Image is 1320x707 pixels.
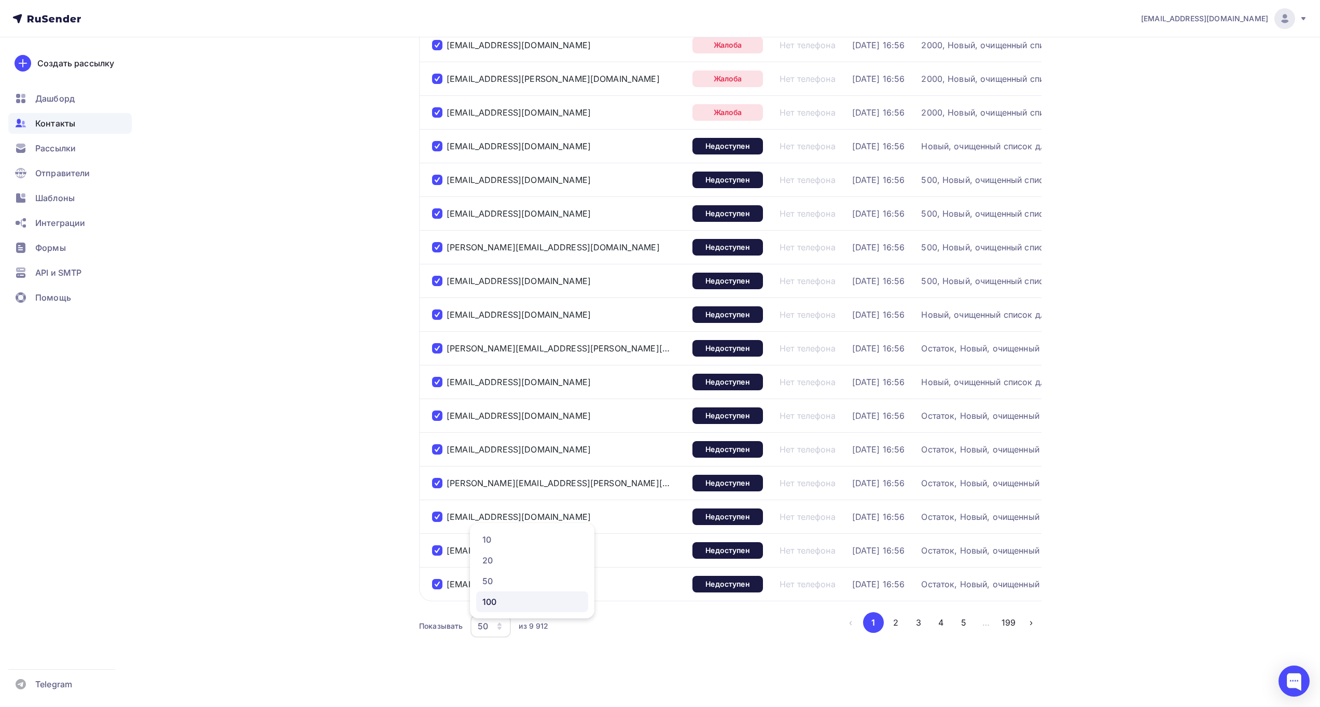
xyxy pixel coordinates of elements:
div: Жалоба [692,104,763,121]
div: Недоступен [692,340,763,357]
div: 20 [482,554,582,567]
div: [DATE] 16:56 [852,208,905,219]
a: 500, Новый, очищенный список для сверки [921,242,1102,252]
a: [EMAIL_ADDRESS][DOMAIN_NAME] [447,107,591,118]
div: 50 [482,575,582,587]
a: 2000, Новый, очищенный список для сверки [921,107,1108,118]
a: [DATE] 16:56 [852,309,905,320]
a: Недоступен [692,508,763,525]
a: Недоступен [692,239,763,256]
a: [DATE] 16:56 [852,40,905,50]
a: [DATE] 16:56 [852,478,905,488]
a: [DATE] 16:56 [852,545,905,556]
div: [EMAIL_ADDRESS][DOMAIN_NAME] [447,208,591,219]
a: Остаток, Новый, очищенный список для сверки [921,343,1120,353]
a: [EMAIL_ADDRESS][DOMAIN_NAME] [1141,8,1308,29]
a: [DATE] 16:56 [852,411,905,421]
a: Недоступен [692,576,763,592]
a: Нет телефона [780,40,836,50]
a: [DATE] 16:56 [852,141,905,151]
a: Нет телефона [780,141,836,151]
a: Остаток, Новый, очищенный список для сверки [921,478,1120,488]
a: Недоступен [692,306,763,323]
div: Остаток, Новый, очищенный список для сверки [921,411,1120,421]
a: [PERSON_NAME][EMAIL_ADDRESS][PERSON_NAME][DOMAIN_NAME] [447,478,670,488]
a: Недоступен [692,407,763,424]
div: 500, Новый, очищенный список для сверки [921,175,1102,185]
div: 500, Новый, очищенный список для сверки [921,208,1102,219]
a: Новый, очищенный список для сверки, Остаток [921,309,1120,320]
div: Недоступен [692,273,763,289]
div: Нет телефона [780,276,836,286]
span: Рассылки [35,142,76,154]
div: Остаток, Новый, очищенный список для сверки [921,545,1120,556]
a: [EMAIL_ADDRESS][DOMAIN_NAME] [447,444,591,455]
div: Жалоба [692,70,763,87]
a: [DATE] 16:56 [852,579,905,589]
span: Интеграции [35,217,85,229]
a: Недоступен [692,172,763,188]
a: [EMAIL_ADDRESS][DOMAIN_NAME] [447,141,591,151]
a: [EMAIL_ADDRESS][DOMAIN_NAME] [447,512,591,522]
button: Go to page 5 [953,612,974,633]
button: 50 [470,614,511,638]
a: [EMAIL_ADDRESS][DOMAIN_NAME] [447,175,591,185]
a: [EMAIL_ADDRESS][DOMAIN_NAME] [447,40,591,50]
div: Недоступен [692,475,763,491]
div: Остаток, Новый, очищенный список для сверки [921,512,1120,522]
a: Остаток, Новый, очищенный список для сверки [921,444,1120,455]
a: Новый, очищенный список для сверки, 500 [921,141,1102,151]
div: [EMAIL_ADDRESS][DOMAIN_NAME] [447,377,591,387]
div: Новый, очищенный список для сверки, Остаток [921,377,1120,387]
a: [DATE] 16:56 [852,512,905,522]
div: Нет телефона [780,208,836,219]
a: Дашборд [8,88,132,109]
div: Нет телефона [780,444,836,455]
button: Go to page 2 [885,612,906,633]
button: Go to page 199 [998,612,1019,633]
span: Дашборд [35,92,75,105]
a: Нет телефона [780,579,836,589]
a: Нет телефона [780,107,836,118]
span: Контакты [35,117,75,130]
div: из 9 912 [519,621,548,631]
a: Нет телефона [780,74,836,84]
a: Нет телефона [780,309,836,320]
a: Нет телефона [780,411,836,421]
a: [DATE] 16:56 [852,343,905,353]
a: Нет телефона [780,175,836,185]
div: Показывать [419,621,463,631]
a: [EMAIL_ADDRESS][DOMAIN_NAME] [447,276,591,286]
a: [DATE] 16:56 [852,377,905,387]
div: 2000, Новый, очищенный список для сверки [921,40,1108,50]
a: [PERSON_NAME][EMAIL_ADDRESS][DOMAIN_NAME] [447,242,660,252]
a: [DATE] 16:56 [852,175,905,185]
div: Нет телефона [780,545,836,556]
a: [DATE] 16:56 [852,107,905,118]
div: [DATE] 16:56 [852,74,905,84]
a: Нет телефона [780,242,836,252]
a: [PERSON_NAME][EMAIL_ADDRESS][PERSON_NAME][DOMAIN_NAME] [447,343,670,353]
